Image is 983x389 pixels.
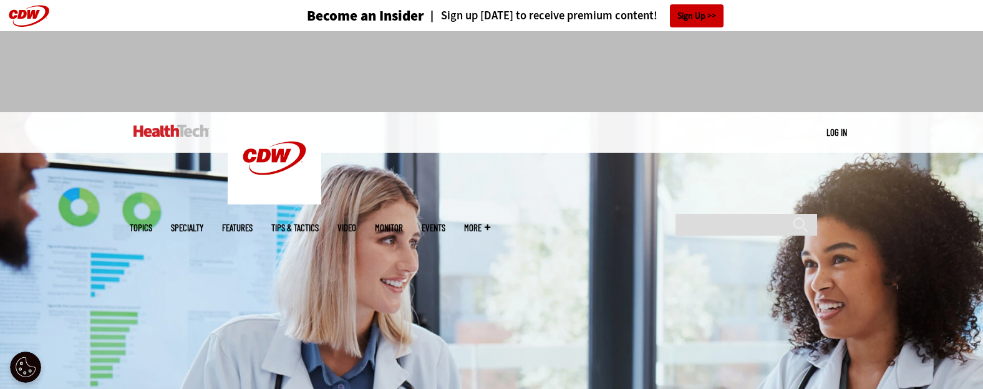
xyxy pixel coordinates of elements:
[375,223,403,233] a: MonITor
[271,223,319,233] a: Tips & Tactics
[10,352,41,383] div: Cookie Settings
[464,223,490,233] span: More
[130,223,152,233] span: Topics
[424,10,657,22] a: Sign up [DATE] to receive premium content!
[670,4,724,27] a: Sign Up
[222,223,253,233] a: Features
[133,125,209,137] img: Home
[171,223,203,233] span: Specialty
[10,352,41,383] button: Open Preferences
[337,223,356,233] a: Video
[260,9,424,23] a: Become an Insider
[307,9,424,23] h3: Become an Insider
[826,127,847,138] a: Log in
[826,126,847,139] div: User menu
[228,112,321,204] img: Home
[228,194,321,208] a: CDW
[422,223,445,233] a: Events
